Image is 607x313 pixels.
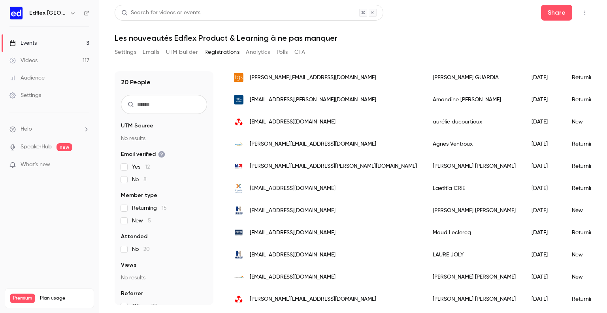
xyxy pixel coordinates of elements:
div: [DATE] [524,266,564,288]
h1: Les nouveautés Edflex Product & Learning à ne pas manquer [115,33,591,43]
span: 12 [145,164,150,170]
button: UTM builder [166,46,198,59]
img: tgs-france.fr [234,73,243,82]
span: Yes [132,163,150,171]
span: [EMAIL_ADDRESS][DOMAIN_NAME] [250,118,336,126]
div: [PERSON_NAME] [PERSON_NAME] [425,288,524,310]
div: Search for videos or events [121,9,200,17]
div: LAURE JOLY [425,244,524,266]
button: Share [541,5,572,21]
section: facet-groups [121,122,207,310]
span: No [132,176,147,184]
button: Analytics [246,46,270,59]
div: [DATE] [524,244,564,266]
div: [DATE] [524,177,564,199]
span: 15 [162,205,167,211]
span: 8 [143,177,147,182]
div: Agnes Ventroux [425,133,524,155]
div: [PERSON_NAME] [PERSON_NAME] [425,155,524,177]
div: [DATE] [524,89,564,111]
div: [PERSON_NAME] [PERSON_NAME] [425,266,524,288]
a: SpeakerHub [21,143,52,151]
span: Plan usage [40,295,89,302]
span: [EMAIL_ADDRESS][DOMAIN_NAME] [250,207,336,215]
span: [PERSON_NAME][EMAIL_ADDRESS][PERSON_NAME][DOMAIN_NAME] [250,162,417,171]
div: Maud Leclercq [425,222,524,244]
div: [DATE] [524,133,564,155]
div: [DATE] [524,111,564,133]
span: [EMAIL_ADDRESS][DOMAIN_NAME] [250,184,336,193]
span: new [57,143,72,151]
button: CTA [294,46,305,59]
span: [EMAIL_ADDRESS][DOMAIN_NAME] [250,273,336,281]
img: businessfrance.fr [234,161,243,171]
span: Email verified [121,150,165,158]
span: What's new [21,161,50,169]
img: experisfrance.fr [234,184,243,193]
span: Views [121,261,136,269]
span: [PERSON_NAME][EMAIL_ADDRESS][DOMAIN_NAME] [250,74,376,82]
span: No [132,245,150,253]
div: [DATE] [524,199,564,222]
button: Emails [143,46,159,59]
img: bfc.cerfrance.fr [234,276,243,278]
span: Member type [121,192,157,199]
button: Registrations [204,46,239,59]
div: Audience [9,74,45,82]
span: 20 [151,304,158,309]
img: creditmutuel.fr [234,117,243,127]
span: Help [21,125,32,133]
span: Returning [132,204,167,212]
div: Settings [9,91,41,99]
div: [DATE] [524,288,564,310]
span: [EMAIL_ADDRESS][DOMAIN_NAME] [250,229,336,237]
span: [EMAIL_ADDRESS][DOMAIN_NAME] [250,251,336,259]
span: [PERSON_NAME][EMAIL_ADDRESS][DOMAIN_NAME] [250,295,376,304]
div: Videos [9,57,38,64]
div: [DATE] [524,66,564,89]
span: Premium [10,294,35,303]
img: groupe-herige.fr [234,206,243,215]
h6: Edflex [GEOGRAPHIC_DATA] [29,9,66,17]
p: No results [121,274,207,282]
button: Settings [115,46,136,59]
img: groupe-herige.fr [234,250,243,260]
span: [EMAIL_ADDRESS][PERSON_NAME][DOMAIN_NAME] [250,96,376,104]
img: hecalumni.fr [234,95,243,104]
span: UTM Source [121,122,153,130]
div: [PERSON_NAME] GUARDIA [425,66,524,89]
p: No results [121,135,207,142]
span: Other [132,302,158,310]
span: Referrer [121,290,143,298]
span: Attended [121,233,147,241]
div: [DATE] [524,155,564,177]
div: Laetitia CRIE [425,177,524,199]
span: New [132,217,151,225]
div: [DATE] [524,222,564,244]
button: Polls [277,46,288,59]
div: Events [9,39,37,47]
li: help-dropdown-opener [9,125,89,133]
img: creditmutuel.fr [234,294,243,304]
span: [PERSON_NAME][EMAIL_ADDRESS][DOMAIN_NAME] [250,140,376,148]
div: aurélie ducourtioux [425,111,524,133]
div: [PERSON_NAME] [PERSON_NAME] [425,199,524,222]
div: Amandine [PERSON_NAME] [425,89,524,111]
span: 5 [148,218,151,224]
img: aglgroup.com [234,139,243,149]
h1: 20 People [121,78,151,87]
span: 20 [143,247,150,252]
img: Edflex France [10,7,23,19]
img: nrb.be [234,228,243,237]
iframe: Noticeable Trigger [80,161,89,169]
